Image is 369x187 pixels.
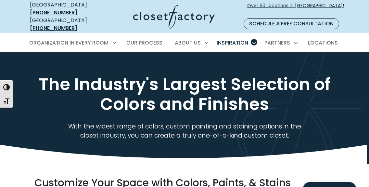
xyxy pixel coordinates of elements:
a: Schedule a Free Consultation [244,18,339,29]
span: Our Process [126,39,162,47]
span: Organization in Every Room [29,39,108,47]
h1: The Industry's Largest Selection of Colors and Finishes [34,74,335,114]
span: Over 60 Locations in [GEOGRAPHIC_DATA]! [247,2,344,16]
span: Partners [264,39,290,47]
span: With the widest range of colors, custom painting and staining options in the closet industry, you... [68,122,301,140]
span: Inspiration [217,39,248,47]
div: [GEOGRAPHIC_DATA] [30,1,101,17]
a: [PHONE_NUMBER] [30,24,77,32]
img: Closet Factory Logo [133,5,215,29]
a: [PHONE_NUMBER] [30,9,77,16]
span: Locations [308,39,338,47]
div: [GEOGRAPHIC_DATA] [30,17,101,32]
nav: Primary Menu [25,34,344,52]
span: About Us [175,39,201,47]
